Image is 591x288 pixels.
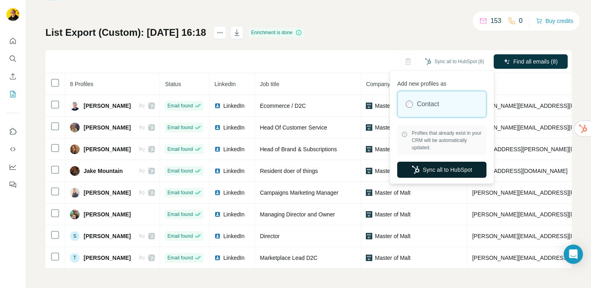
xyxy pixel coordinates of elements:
[375,210,410,218] span: Master of Malt
[214,103,221,109] img: LinkedIn logo
[397,162,486,178] button: Sync all to HubSpot
[214,168,221,174] img: LinkedIn logo
[214,255,221,261] img: LinkedIn logo
[419,56,490,68] button: Sync all to HubSpot (8)
[260,146,337,152] span: Head of Brand & Subscriptions
[6,51,19,66] button: Search
[366,146,372,152] img: company-logo
[375,167,410,175] span: Master of Malt
[366,124,372,131] img: company-logo
[223,145,244,153] span: LinkedIn
[366,211,372,218] img: company-logo
[6,34,19,48] button: Quick start
[213,26,226,39] button: actions
[214,81,236,87] span: LinkedIn
[6,160,19,174] button: Dashboard
[260,168,318,174] span: Resident doer of things
[70,210,80,219] img: Avatar
[494,54,568,69] button: Find all emails (8)
[260,103,306,109] span: Ecommerce / D2C
[375,102,410,110] span: Master of Malt
[214,211,221,218] img: LinkedIn logo
[167,146,193,153] span: Email found
[214,189,221,196] img: LinkedIn logo
[214,233,221,239] img: LinkedIn logo
[214,146,221,152] img: LinkedIn logo
[167,102,193,109] span: Email found
[417,99,439,109] label: Contact
[6,142,19,156] button: Use Surfe API
[397,76,486,88] p: Add new profiles as
[375,123,410,132] span: Master of Malt
[260,189,338,196] span: Campaigns Marketing Manager
[45,26,206,39] h1: List Export (Custom): [DATE] 16:18
[513,58,558,66] span: Find all emails (8)
[366,81,390,87] span: Company
[167,254,193,261] span: Email found
[70,144,80,154] img: Avatar
[84,102,131,110] span: [PERSON_NAME]
[84,232,131,240] span: [PERSON_NAME]
[84,189,131,197] span: [PERSON_NAME]
[167,211,193,218] span: Email found
[375,254,410,262] span: Master of Malt
[260,124,327,131] span: Head Of Customer Service
[84,167,123,175] span: Jake Mountain
[223,254,244,262] span: LinkedIn
[260,211,335,218] span: Managing Director and Owner
[223,123,244,132] span: LinkedIn
[84,210,131,218] span: [PERSON_NAME]
[366,189,372,196] img: company-logo
[366,255,372,261] img: company-logo
[564,245,583,264] div: Open Intercom Messenger
[167,124,193,131] span: Email found
[223,167,244,175] span: LinkedIn
[375,189,410,197] span: Master of Malt
[70,188,80,197] img: Avatar
[223,102,244,110] span: LinkedIn
[70,81,93,87] span: 8 Profiles
[249,28,305,37] div: Enrichment is done
[214,124,221,131] img: LinkedIn logo
[223,210,244,218] span: LinkedIn
[412,130,482,151] span: Profiles that already exist in your CRM will be automatically updated.
[165,81,181,87] span: Status
[375,145,410,153] span: Master of Malt
[375,232,410,240] span: Master of Malt
[6,8,19,21] img: Avatar
[6,124,19,139] button: Use Surfe on LinkedIn
[167,167,193,175] span: Email found
[223,232,244,240] span: LinkedIn
[366,168,372,174] img: company-logo
[70,231,80,241] div: S
[223,189,244,197] span: LinkedIn
[490,16,501,26] p: 153
[6,177,19,192] button: Feedback
[70,123,80,132] img: Avatar
[167,189,193,196] span: Email found
[472,168,567,174] span: [EMAIL_ADDRESS][DOMAIN_NAME]
[260,233,279,239] span: Director
[70,253,80,263] div: T
[519,16,523,26] p: 0
[366,233,372,239] img: company-logo
[84,145,131,153] span: [PERSON_NAME]
[366,103,372,109] img: company-logo
[536,15,573,27] button: Buy credits
[70,166,80,176] img: Avatar
[260,255,317,261] span: Marketplace Lead D2C
[260,81,279,87] span: Job title
[84,254,131,262] span: [PERSON_NAME]
[167,232,193,240] span: Email found
[70,101,80,111] img: Avatar
[6,69,19,84] button: Enrich CSV
[6,87,19,101] button: My lists
[84,123,131,132] span: [PERSON_NAME]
